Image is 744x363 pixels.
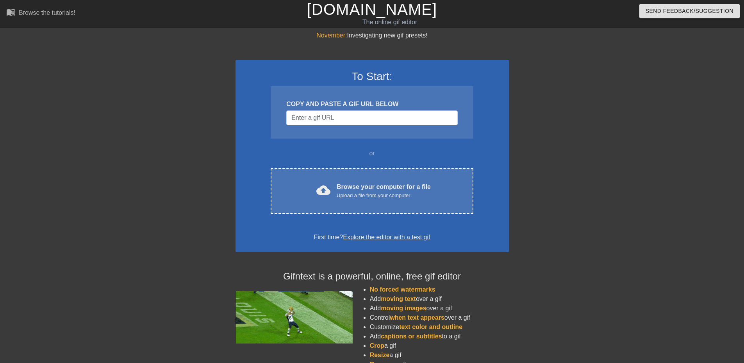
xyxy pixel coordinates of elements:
[337,182,431,199] div: Browse your computer for a file
[370,342,384,349] span: Crop
[286,110,457,125] input: Username
[316,32,347,39] span: November:
[370,352,390,358] span: Resize
[639,4,740,18] button: Send Feedback/Suggestion
[399,324,462,330] span: text color and outline
[6,7,75,20] a: Browse the tutorials!
[236,271,509,282] h4: Gifntext is a powerful, online, free gif editor
[370,341,509,351] li: a gif
[370,304,509,313] li: Add over a gif
[337,192,431,199] div: Upload a file from your computer
[316,183,330,197] span: cloud_upload
[252,18,528,27] div: The online gif editor
[390,314,444,321] span: when text appears
[236,31,509,40] div: Investigating new gif presets!
[370,286,435,293] span: No forced watermarks
[19,9,75,16] div: Browse the tutorials!
[381,295,416,302] span: moving text
[246,233,499,242] div: First time?
[381,305,426,311] span: moving images
[646,6,733,16] span: Send Feedback/Suggestion
[370,313,509,322] li: Control over a gif
[370,332,509,341] li: Add to a gif
[343,234,430,240] a: Explore the editor with a test gif
[6,7,16,17] span: menu_book
[370,322,509,332] li: Customize
[307,1,437,18] a: [DOMAIN_NAME]
[381,333,442,340] span: captions or subtitles
[286,100,457,109] div: COPY AND PASTE A GIF URL BELOW
[370,294,509,304] li: Add over a gif
[256,149,489,158] div: or
[236,291,353,343] img: football_small.gif
[246,70,499,83] h3: To Start:
[370,351,509,360] li: a gif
